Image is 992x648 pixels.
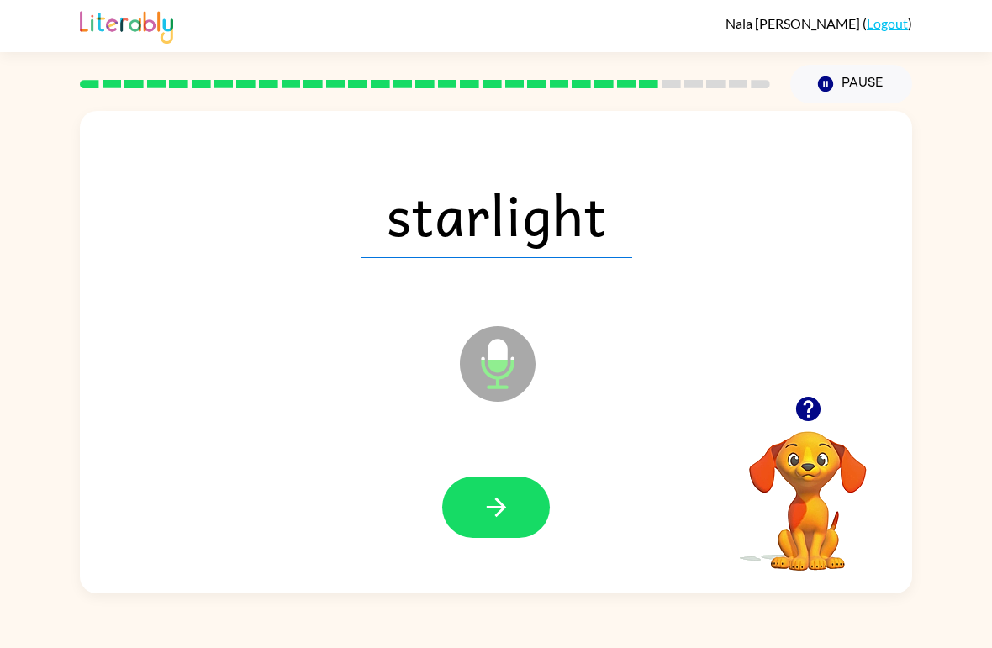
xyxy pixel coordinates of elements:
div: ( ) [726,15,912,31]
span: starlight [361,171,632,258]
button: Pause [790,65,912,103]
img: Literably [80,7,173,44]
span: Nala [PERSON_NAME] [726,15,863,31]
video: Your browser must support playing .mp4 files to use Literably. Please try using another browser. [724,405,892,573]
a: Logout [867,15,908,31]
